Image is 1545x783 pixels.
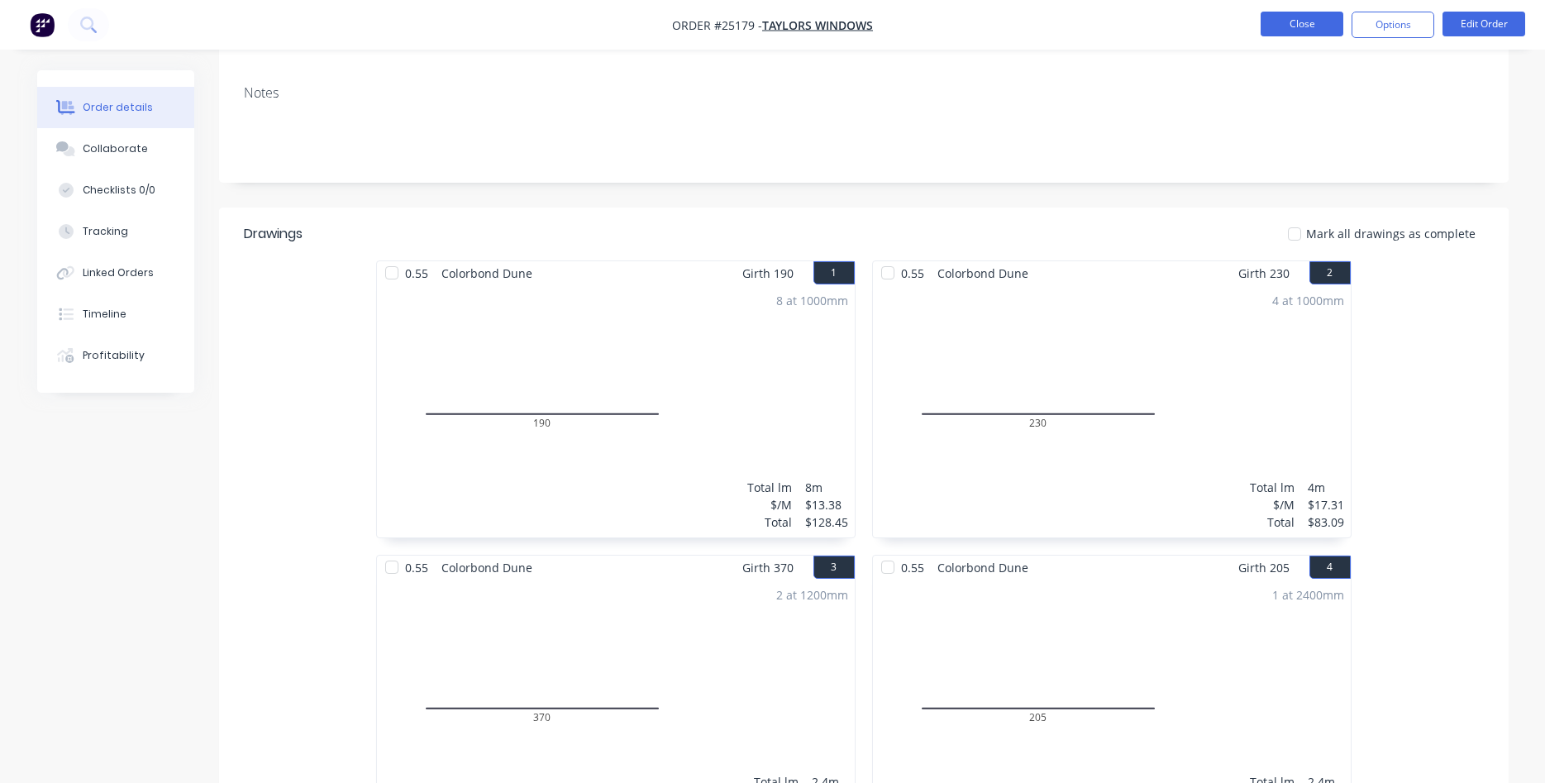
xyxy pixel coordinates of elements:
[1306,225,1476,242] span: Mark all drawings as complete
[83,141,148,156] div: Collaborate
[776,586,848,604] div: 2 at 1200mm
[873,285,1351,537] div: 02304 at 1000mmTotal lm$/MTotal4m$17.31$83.09
[37,128,194,169] button: Collaborate
[1250,496,1295,513] div: $/M
[244,224,303,244] div: Drawings
[1272,292,1344,309] div: 4 at 1000mm
[398,556,435,580] span: 0.55
[747,496,792,513] div: $/M
[776,292,848,309] div: 8 at 1000mm
[805,479,848,496] div: 8m
[1272,586,1344,604] div: 1 at 2400mm
[83,183,155,198] div: Checklists 0/0
[672,17,762,33] span: Order #25179 -
[1250,479,1295,496] div: Total lm
[435,556,539,580] span: Colorbond Dune
[37,335,194,376] button: Profitability
[83,348,145,363] div: Profitability
[805,513,848,531] div: $128.45
[398,261,435,285] span: 0.55
[747,479,792,496] div: Total lm
[83,307,126,322] div: Timeline
[1261,12,1343,36] button: Close
[1250,513,1295,531] div: Total
[377,285,855,537] div: 01908 at 1000mmTotal lm$/MTotal8m$13.38$128.45
[931,261,1035,285] span: Colorbond Dune
[931,556,1035,580] span: Colorbond Dune
[1352,12,1434,38] button: Options
[37,211,194,252] button: Tracking
[1309,556,1351,579] button: 4
[1309,261,1351,284] button: 2
[1238,556,1290,580] span: Girth 205
[747,513,792,531] div: Total
[894,261,931,285] span: 0.55
[742,261,794,285] span: Girth 190
[37,87,194,128] button: Order details
[1308,479,1344,496] div: 4m
[83,100,153,115] div: Order details
[805,496,848,513] div: $13.38
[37,169,194,211] button: Checklists 0/0
[1442,12,1525,36] button: Edit Order
[37,252,194,294] button: Linked Orders
[1308,496,1344,513] div: $17.31
[1238,261,1290,285] span: Girth 230
[1308,513,1344,531] div: $83.09
[813,556,855,579] button: 3
[762,17,873,33] a: TAYLORS WINDOWS
[894,556,931,580] span: 0.55
[813,261,855,284] button: 1
[742,556,794,580] span: Girth 370
[83,265,154,280] div: Linked Orders
[435,261,539,285] span: Colorbond Dune
[30,12,55,37] img: Factory
[83,224,128,239] div: Tracking
[37,294,194,335] button: Timeline
[244,85,1484,101] div: Notes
